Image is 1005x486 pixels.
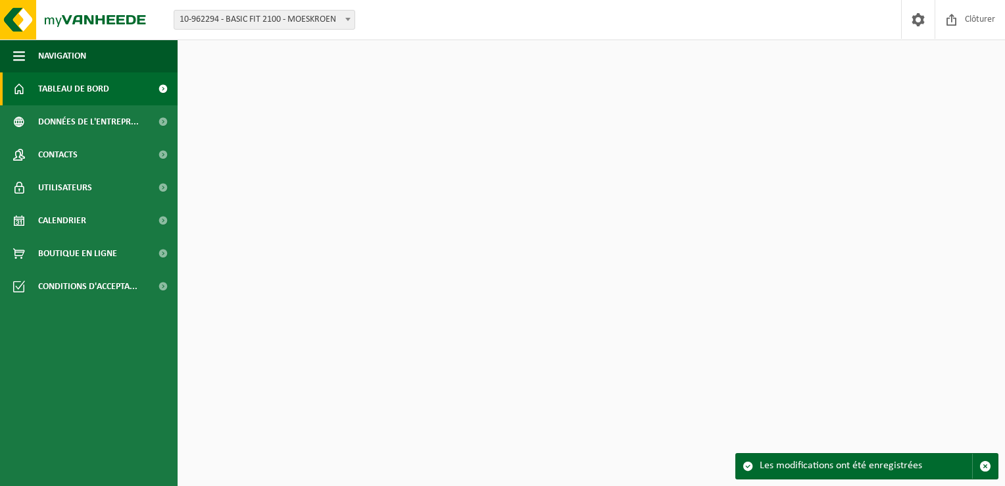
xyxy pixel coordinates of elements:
span: Utilisateurs [38,171,92,204]
span: Calendrier [38,204,86,237]
span: Navigation [38,40,86,72]
span: Conditions d'accepta... [38,270,137,303]
span: Contacts [38,138,78,171]
span: Boutique en ligne [38,237,117,270]
span: 10-962294 - BASIC FIT 2100 - MOESKROEN [174,11,355,29]
div: Les modifications ont été enregistrées [760,454,972,479]
span: Données de l'entrepr... [38,105,139,138]
span: Tableau de bord [38,72,109,105]
span: 10-962294 - BASIC FIT 2100 - MOESKROEN [174,10,355,30]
